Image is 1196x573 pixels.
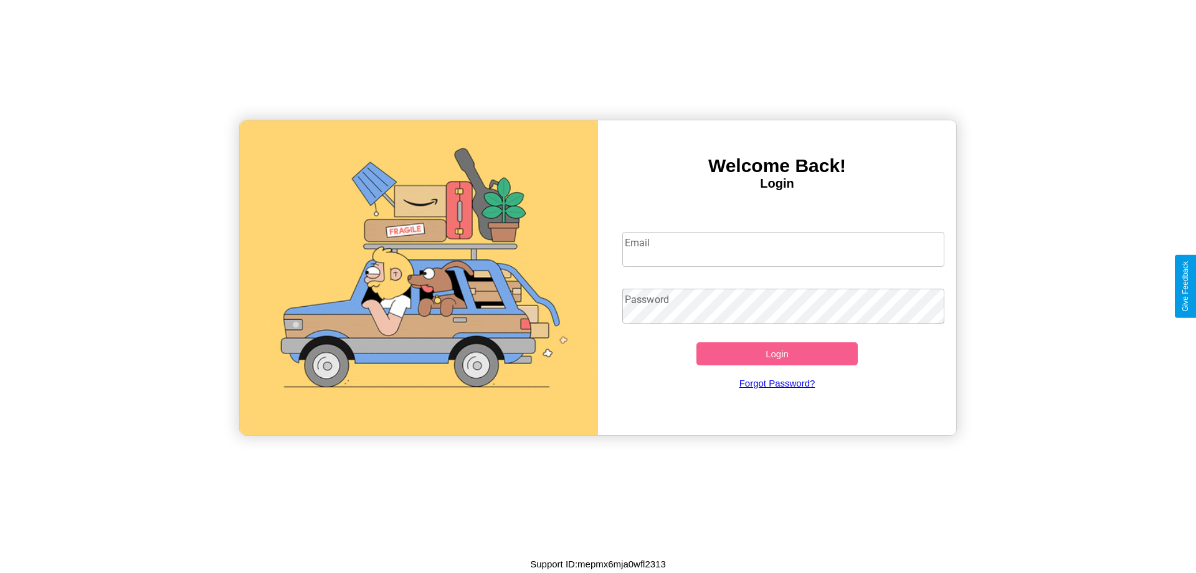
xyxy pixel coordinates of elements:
[598,176,956,191] h4: Login
[696,342,858,365] button: Login
[616,365,939,401] a: Forgot Password?
[1181,261,1190,312] div: Give Feedback
[530,556,666,572] p: Support ID: mepmx6mja0wfl2313
[598,155,956,176] h3: Welcome Back!
[240,120,598,435] img: gif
